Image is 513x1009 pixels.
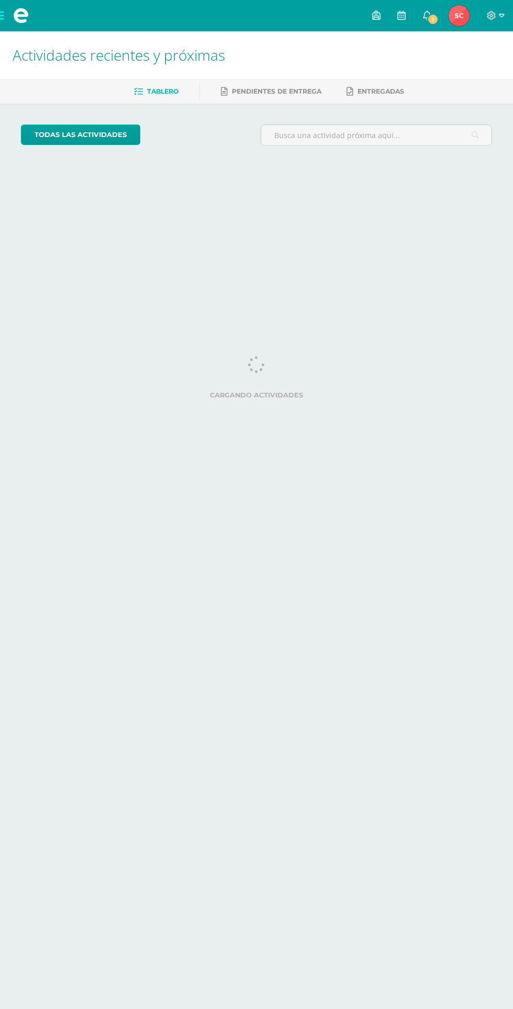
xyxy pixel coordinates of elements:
img: f25239f7c825e180454038984e453cce.png [449,5,470,26]
span: Pendientes de entrega [232,87,321,95]
label: Cargando actividades [21,391,492,399]
a: Entregadas [347,83,404,100]
span: Actividades recientes y próximas [13,45,225,65]
input: Busca una actividad próxima aquí... [261,125,492,145]
span: 1 [427,14,439,25]
a: todas las Actividades [21,124,140,145]
a: Tablero [134,83,179,100]
a: Pendientes de entrega [221,83,321,100]
span: Entregadas [358,87,404,95]
span: Tablero [147,87,179,95]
